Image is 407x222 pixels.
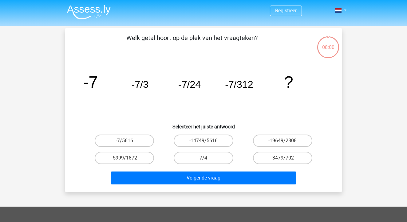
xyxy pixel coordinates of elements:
img: Assessly [67,5,111,19]
label: -3479/702 [253,152,312,164]
tspan: -7/24 [178,79,201,90]
button: Volgende vraag [111,172,297,184]
label: -14749/5616 [174,135,233,147]
tspan: -7/312 [225,79,253,90]
tspan: -7 [83,73,98,91]
h6: Selecteer het juiste antwoord [75,119,332,130]
label: 7/4 [174,152,233,164]
label: -5999/1872 [95,152,154,164]
label: -7/5616 [95,135,154,147]
label: -19649/2808 [253,135,312,147]
tspan: ? [284,73,293,91]
div: 08:00 [317,36,340,51]
a: Registreer [275,8,297,14]
tspan: -7/3 [132,79,149,90]
p: Welk getal hoort op de plek van het vraagteken? [75,33,309,52]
